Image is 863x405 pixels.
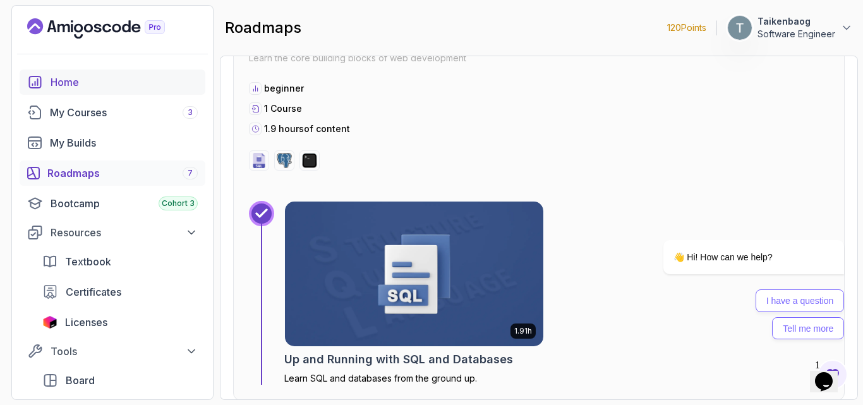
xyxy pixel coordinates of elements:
a: builds [20,130,205,155]
a: board [35,368,205,393]
a: Up and Running with SQL and Databases card1.91hUp and Running with SQL and DatabasesLearn SQL and... [284,201,544,385]
a: certificates [35,279,205,305]
div: Bootcamp [51,196,198,211]
a: courses [20,100,205,125]
button: Resources [20,221,205,244]
a: home [20,70,205,95]
h2: roadmaps [225,18,301,38]
p: beginner [264,82,304,95]
iframe: chat widget [623,140,850,348]
img: postgres logo [277,153,292,168]
p: 1.9 hours of content [264,123,350,135]
a: bootcamp [20,191,205,216]
a: textbook [35,249,205,274]
span: Cohort 3 [162,198,195,209]
span: 1 Course [264,103,302,114]
a: licenses [35,310,205,335]
div: Tools [51,344,198,359]
a: roadmaps [20,160,205,186]
img: sql logo [251,153,267,168]
span: 7 [188,168,193,178]
a: Landing page [27,18,194,39]
button: user profile imageTaikenbaogSoftware Engineer [727,15,853,40]
iframe: chat widget [810,354,850,392]
h2: Up and Running with SQL and Databases [284,351,513,368]
img: jetbrains icon [42,316,57,329]
p: Learn SQL and databases from the ground up. [284,372,544,385]
img: user profile image [728,16,752,40]
span: Licenses [65,315,107,330]
p: Taikenbaog [757,15,835,28]
div: My Courses [50,105,198,120]
span: Textbook [65,254,111,269]
p: 1.91h [514,326,532,336]
div: Resources [51,225,198,240]
span: Board [66,373,95,388]
div: Roadmaps [47,166,198,181]
p: Learn the core building blocks of web development [249,49,829,67]
span: 3 [188,107,193,118]
div: Home [51,75,198,90]
button: Tools [20,340,205,363]
img: Up and Running with SQL and Databases card [285,202,543,346]
p: 120 Points [667,21,706,34]
span: Certificates [66,284,121,299]
img: terminal logo [302,153,317,168]
div: My Builds [50,135,198,150]
p: Software Engineer [757,28,835,40]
